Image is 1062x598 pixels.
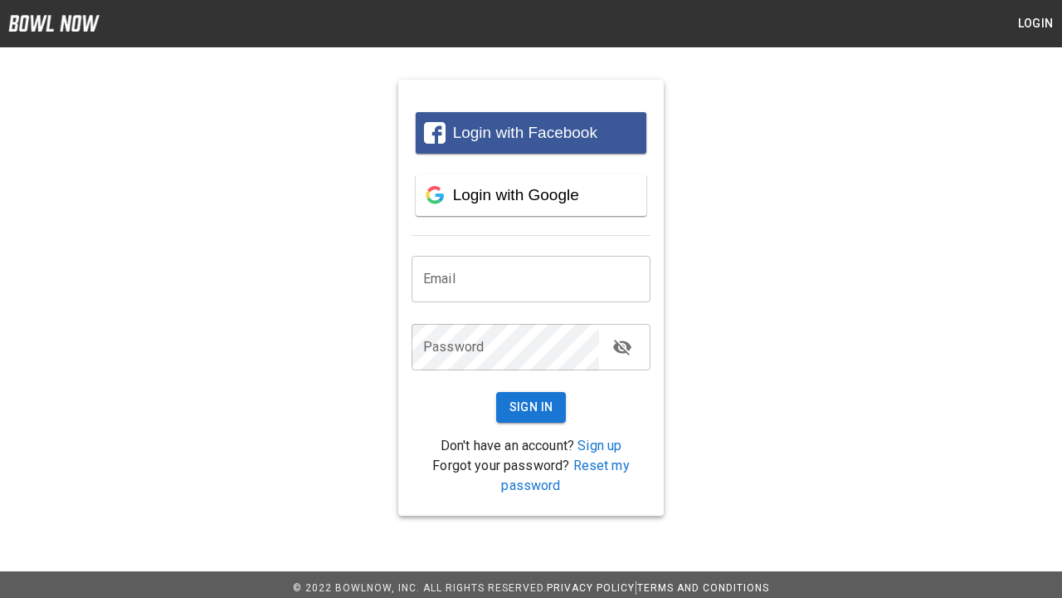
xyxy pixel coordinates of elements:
[8,15,100,32] img: logo
[496,392,567,423] button: Sign In
[293,582,547,594] span: © 2022 BowlNow, Inc. All Rights Reserved.
[416,112,646,154] button: Login with Facebook
[416,174,646,216] button: Login with Google
[453,124,597,141] span: Login with Facebook
[547,582,635,594] a: Privacy Policy
[453,186,579,203] span: Login with Google
[577,438,621,453] a: Sign up
[1009,8,1062,39] button: Login
[606,331,639,364] button: toggle password visibility
[501,458,629,493] a: Reset my password
[412,436,650,456] p: Don't have an account?
[637,582,769,594] a: Terms and Conditions
[412,456,650,496] p: Forgot your password?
